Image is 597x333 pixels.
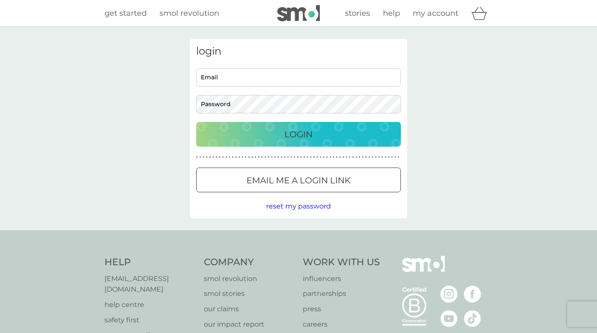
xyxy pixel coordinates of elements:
p: ● [333,155,334,159]
a: influencers [303,273,380,284]
p: ● [248,155,250,159]
p: ● [372,155,374,159]
p: ● [252,155,253,159]
p: ● [284,155,286,159]
p: ● [219,155,220,159]
p: ● [261,155,263,159]
a: smol stories [204,288,295,299]
img: smol [402,256,445,285]
a: my account [413,7,458,20]
p: ● [235,155,237,159]
p: ● [196,155,198,159]
p: ● [232,155,234,159]
p: Login [284,127,313,141]
span: stories [345,9,370,18]
p: ● [238,155,240,159]
p: ● [394,155,396,159]
p: ● [310,155,312,159]
button: Login [196,122,401,147]
p: ● [290,155,292,159]
p: ● [326,155,328,159]
a: help centre [104,299,195,310]
a: [EMAIL_ADDRESS][DOMAIN_NAME] [104,273,195,295]
p: ● [212,155,214,159]
span: reset my password [266,202,331,210]
p: ● [304,155,305,159]
p: ● [209,155,211,159]
span: help [383,9,400,18]
p: ● [271,155,272,159]
p: ● [368,155,370,159]
a: smol revolution [204,273,295,284]
p: ● [365,155,367,159]
span: my account [413,9,458,18]
a: press [303,304,380,315]
a: careers [303,319,380,330]
p: Email me a login link [246,174,351,187]
p: ● [297,155,298,159]
p: ● [316,155,318,159]
img: smol [277,5,320,21]
p: ● [385,155,386,159]
a: partnerships [303,288,380,299]
p: ● [281,155,282,159]
a: our impact report [204,319,295,330]
p: ● [294,155,296,159]
p: ● [242,155,243,159]
p: ● [375,155,377,159]
p: ● [391,155,393,159]
p: ● [203,155,204,159]
img: visit the smol Facebook page [464,286,481,303]
button: Email me a login link [196,168,401,192]
h3: login [196,45,401,58]
div: basket [471,5,493,22]
h4: Work With Us [303,256,380,269]
p: ● [274,155,276,159]
p: ● [258,155,260,159]
p: ● [320,155,322,159]
p: ● [346,155,348,159]
p: ● [362,155,364,159]
a: stories [345,7,370,20]
p: ● [330,155,331,159]
span: smol revolution [159,9,219,18]
h4: Company [204,256,295,269]
a: help [383,7,400,20]
p: ● [339,155,341,159]
a: get started [104,7,147,20]
p: ● [206,155,208,159]
span: get started [104,9,147,18]
button: reset my password [266,201,331,212]
img: visit the smol Youtube page [441,310,458,327]
p: ● [359,155,360,159]
p: safety first [104,315,195,326]
a: our claims [204,304,295,315]
p: ● [200,155,201,159]
p: ● [222,155,224,159]
p: ● [255,155,256,159]
a: smol revolution [159,7,219,20]
p: ● [382,155,383,159]
p: ● [287,155,289,159]
h4: Help [104,256,195,269]
p: ● [307,155,308,159]
p: ● [245,155,246,159]
p: ● [313,155,315,159]
p: ● [323,155,325,159]
p: ● [352,155,354,159]
p: ● [349,155,351,159]
p: ● [342,155,344,159]
p: ● [378,155,380,159]
p: ● [356,155,357,159]
img: visit the smol Tiktok page [464,310,481,327]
